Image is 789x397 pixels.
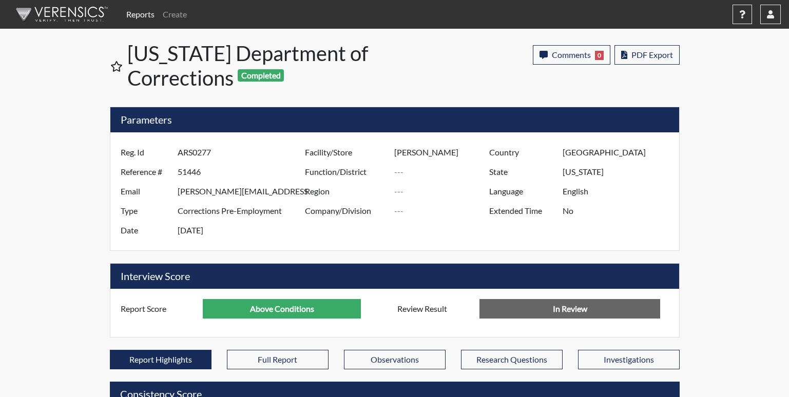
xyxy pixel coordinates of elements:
label: Reg. Id [113,143,178,162]
label: Review Result [390,299,480,319]
label: Extended Time [482,201,563,221]
label: Company/Division [297,201,395,221]
span: Comments [552,50,591,59]
input: --- [178,162,307,182]
input: --- [394,162,492,182]
button: Report Highlights [110,350,211,369]
button: Observations [344,350,446,369]
label: Country [482,143,563,162]
a: Create [159,4,191,25]
label: Function/District [297,162,395,182]
label: Language [482,182,563,201]
label: Report Score [113,299,203,319]
button: PDF Export [614,45,680,65]
label: Type [113,201,178,221]
input: --- [394,143,492,162]
input: --- [203,299,361,319]
input: --- [563,201,676,221]
span: 0 [595,51,604,60]
h5: Parameters [110,107,679,132]
a: Reports [122,4,159,25]
button: Comments0 [533,45,610,65]
input: --- [394,201,492,221]
input: No Decision [479,299,660,319]
input: --- [563,162,676,182]
button: Investigations [578,350,680,369]
button: Research Questions [461,350,563,369]
span: Completed [238,69,284,82]
label: State [482,162,563,182]
h5: Interview Score [110,264,679,289]
label: Facility/Store [297,143,395,162]
button: Full Report [227,350,329,369]
input: --- [178,201,307,221]
input: --- [178,143,307,162]
label: Region [297,182,395,201]
input: --- [178,221,307,240]
input: --- [394,182,492,201]
label: Email [113,182,178,201]
input: --- [178,182,307,201]
label: Date [113,221,178,240]
label: Reference # [113,162,178,182]
h1: [US_STATE] Department of Corrections [127,41,396,90]
span: PDF Export [631,50,673,59]
input: --- [563,182,676,201]
input: --- [563,143,676,162]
